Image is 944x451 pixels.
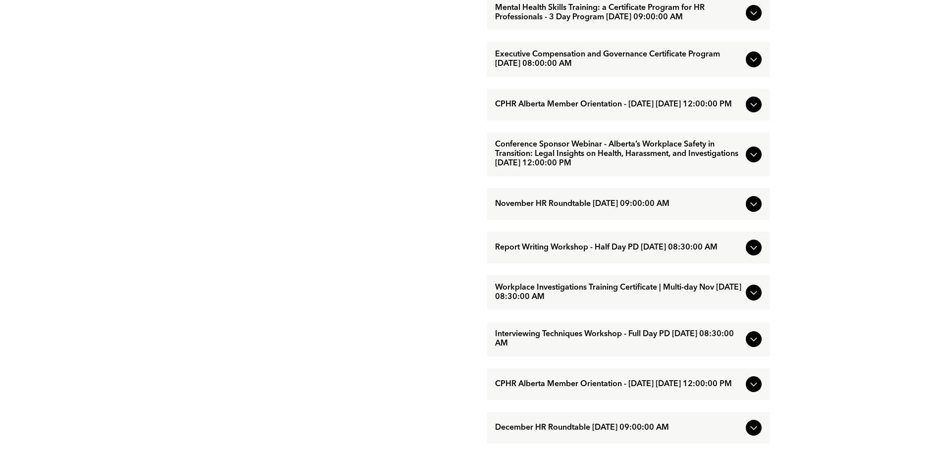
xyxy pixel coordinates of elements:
[495,243,742,252] span: Report Writing Workshop - Half Day PD [DATE] 08:30:00 AM
[495,140,742,168] span: Conference Sponsor Webinar - Alberta’s Workplace Safety in Transition: Legal Insights on Health, ...
[495,423,742,433] span: December HR Roundtable [DATE] 09:00:00 AM
[495,50,742,69] span: Executive Compensation and Governance Certificate Program [DATE] 08:00:00 AM
[495,3,742,22] span: Mental Health Skills Training: a Certificate Program for HR Professionals - 3 Day Program [DATE] ...
[495,283,742,302] span: Workplace Investigations Training Certificate | Multi-day Nov [DATE] 08:30:00 AM
[495,380,742,389] span: CPHR Alberta Member Orientation - [DATE] [DATE] 12:00:00 PM
[495,100,742,109] span: CPHR Alberta Member Orientation - [DATE] [DATE] 12:00:00 PM
[495,200,742,209] span: November HR Roundtable [DATE] 09:00:00 AM
[495,330,742,349] span: Interviewing Techniques Workshop - Full Day PD [DATE] 08:30:00 AM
